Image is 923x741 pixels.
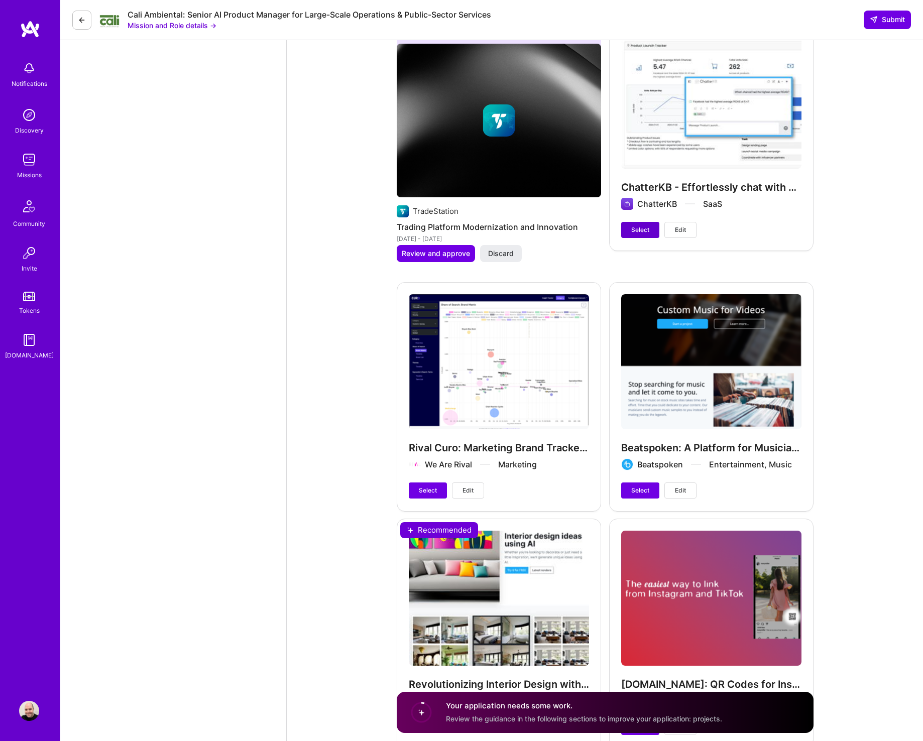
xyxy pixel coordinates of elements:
[99,12,120,29] img: Company Logo
[128,20,216,31] button: Mission and Role details →
[397,233,601,244] div: [DATE] - [DATE]
[631,225,649,234] span: Select
[675,486,686,495] span: Edit
[621,482,659,499] button: Select
[12,78,47,89] div: Notifications
[5,350,54,360] div: [DOMAIN_NAME]
[22,263,37,274] div: Invite
[128,10,491,20] div: Cali Ambiental: Senior AI Product Manager for Large-Scale Operations & Public-Sector Services
[870,15,905,25] span: Submit
[397,245,475,262] button: Review and approve
[483,104,515,137] img: Company logo
[664,482,697,499] button: Edit
[419,486,437,495] span: Select
[864,11,911,29] button: Submit
[631,486,649,495] span: Select
[452,482,484,499] button: Edit
[446,714,722,723] span: Review the guidance in the following sections to improve your application: projects.
[23,292,35,301] img: tokens
[78,16,86,24] i: icon LeftArrowDark
[621,222,659,238] button: Select
[19,305,40,316] div: Tokens
[19,243,39,263] img: Invite
[397,44,601,197] img: cover
[463,486,474,495] span: Edit
[13,218,45,229] div: Community
[19,701,39,721] img: User Avatar
[19,105,39,125] img: discovery
[397,205,409,217] img: Company logo
[664,222,697,238] button: Edit
[402,249,470,259] span: Review and approve
[409,482,447,499] button: Select
[446,701,722,711] h4: Your application needs some work.
[17,701,42,721] a: User Avatar
[413,206,458,216] div: TradeStation
[488,249,514,259] span: Discard
[870,16,878,24] i: icon SendLight
[19,330,39,350] img: guide book
[397,220,601,233] h4: Trading Platform Modernization and Innovation
[17,194,41,218] img: Community
[675,225,686,234] span: Edit
[20,20,40,38] img: logo
[19,58,39,78] img: bell
[15,125,44,136] div: Discovery
[17,170,42,180] div: Missions
[480,245,522,262] button: Discard
[19,150,39,170] img: teamwork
